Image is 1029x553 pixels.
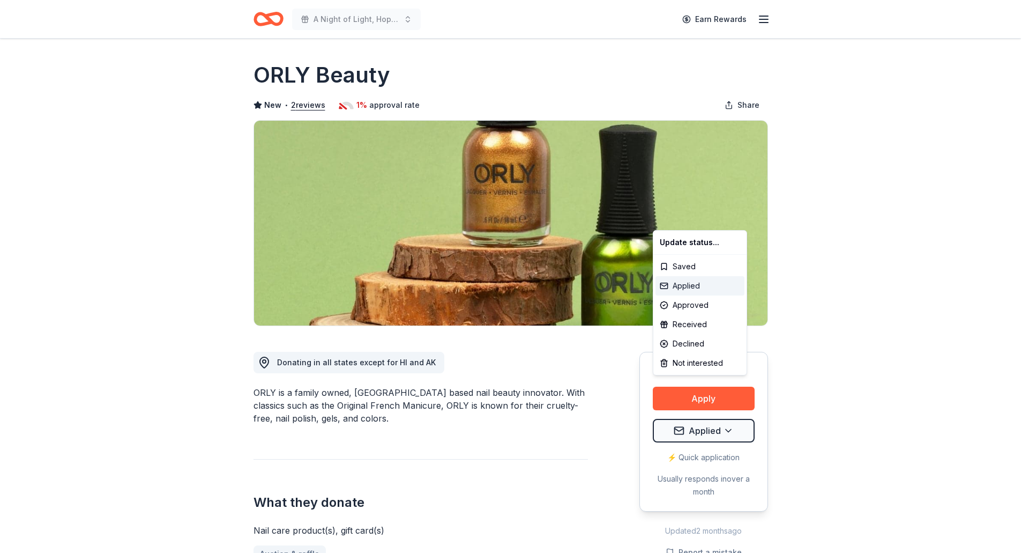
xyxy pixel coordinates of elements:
[655,257,744,276] div: Saved
[655,296,744,315] div: Approved
[655,334,744,353] div: Declined
[314,13,399,26] span: A Night of Light, Hope, and Legacy Gala 2026
[655,315,744,334] div: Received
[655,276,744,296] div: Applied
[655,353,744,373] div: Not interested
[655,233,744,252] div: Update status...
